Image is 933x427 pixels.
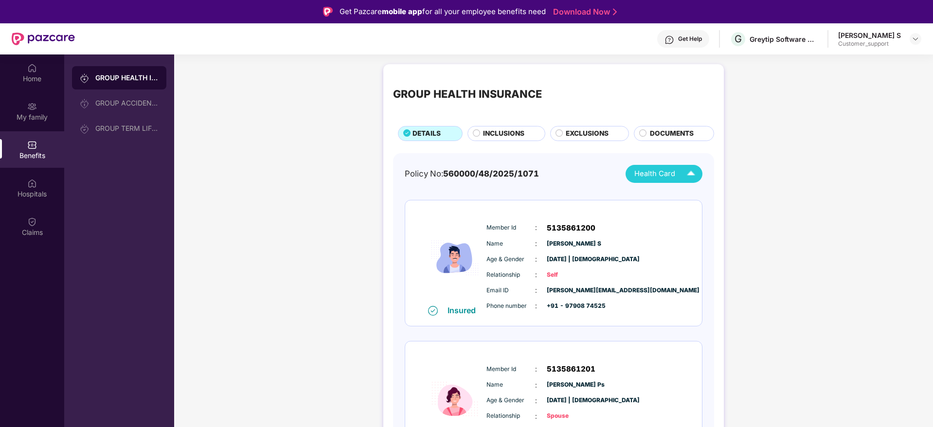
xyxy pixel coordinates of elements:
[382,7,422,16] strong: mobile app
[486,411,535,421] span: Relationship
[413,128,441,139] span: DETAILS
[95,73,159,83] div: GROUP HEALTH INSURANCE
[566,128,609,139] span: EXCLUSIONS
[535,222,537,233] span: :
[547,239,595,249] span: [PERSON_NAME] S
[547,255,595,264] span: [DATE] | [DEMOGRAPHIC_DATA]
[426,211,484,305] img: icon
[535,364,537,374] span: :
[535,395,537,406] span: :
[547,363,595,375] span: 5135861201
[80,73,90,83] img: svg+xml;base64,PHN2ZyB3aWR0aD0iMjAiIGhlaWdodD0iMjAiIHZpZXdCb3g9IjAgMCAyMCAyMCIgZmlsbD0ibm9uZSIgeG...
[448,305,482,315] div: Insured
[405,167,539,180] div: Policy No:
[535,238,537,249] span: :
[27,140,37,150] img: svg+xml;base64,PHN2ZyBpZD0iQmVuZWZpdHMiIHhtbG5zPSJodHRwOi8vd3d3LnczLm9yZy8yMDAwL3N2ZyIgd2lkdGg9Ij...
[323,7,333,17] img: Logo
[613,7,617,17] img: Stroke
[535,411,537,422] span: :
[27,178,37,188] img: svg+xml;base64,PHN2ZyBpZD0iSG9zcGl0YWxzIiB4bWxucz0iaHR0cDovL3d3dy53My5vcmcvMjAwMC9zdmciIHdpZHRoPS...
[547,222,595,234] span: 5135861200
[486,365,535,374] span: Member Id
[428,306,438,316] img: svg+xml;base64,PHN2ZyB4bWxucz0iaHR0cDovL3d3dy53My5vcmcvMjAwMC9zdmciIHdpZHRoPSIxNiIgaGVpZ2h0PSIxNi...
[547,380,595,390] span: [PERSON_NAME] Ps
[95,99,159,107] div: GROUP ACCIDENTAL INSURANCE
[664,35,674,45] img: svg+xml;base64,PHN2ZyBpZD0iSGVscC0zMngzMiIgeG1sbnM9Imh0dHA6Ly93d3cudzMub3JnLzIwMDAvc3ZnIiB3aWR0aD...
[553,7,614,17] a: Download Now
[535,254,537,265] span: :
[547,302,595,311] span: +91 - 97908 74525
[486,396,535,405] span: Age & Gender
[95,125,159,132] div: GROUP TERM LIFE INSURANCE
[27,63,37,73] img: svg+xml;base64,PHN2ZyBpZD0iSG9tZSIgeG1sbnM9Imh0dHA6Ly93d3cudzMub3JnLzIwMDAvc3ZnIiB3aWR0aD0iMjAiIG...
[486,302,535,311] span: Phone number
[80,124,90,134] img: svg+xml;base64,PHN2ZyB3aWR0aD0iMjAiIGhlaWdodD0iMjAiIHZpZXdCb3g9IjAgMCAyMCAyMCIgZmlsbD0ibm9uZSIgeG...
[735,33,742,45] span: G
[443,169,539,178] span: 560000/48/2025/1071
[80,99,90,108] img: svg+xml;base64,PHN2ZyB3aWR0aD0iMjAiIGhlaWdodD0iMjAiIHZpZXdCb3g9IjAgMCAyMCAyMCIgZmlsbD0ibm9uZSIgeG...
[682,165,700,182] img: Icuh8uwCUCF+XjCZyLQsAKiDCM9HiE6CMYmKQaPGkZKaA32CAAACiQcFBJY0IsAAAAASUVORK5CYII=
[27,102,37,111] img: svg+xml;base64,PHN2ZyB3aWR0aD0iMjAiIGhlaWdodD0iMjAiIHZpZXdCb3g9IjAgMCAyMCAyMCIgZmlsbD0ibm9uZSIgeG...
[912,35,919,43] img: svg+xml;base64,PHN2ZyBpZD0iRHJvcGRvd24tMzJ4MzIiIHhtbG5zPSJodHRwOi8vd3d3LnczLm9yZy8yMDAwL3N2ZyIgd2...
[12,33,75,45] img: New Pazcare Logo
[626,165,702,183] button: Health Card
[393,86,542,102] div: GROUP HEALTH INSURANCE
[535,269,537,280] span: :
[486,286,535,295] span: Email ID
[678,35,702,43] div: Get Help
[486,270,535,280] span: Relationship
[547,396,595,405] span: [DATE] | [DEMOGRAPHIC_DATA]
[486,255,535,264] span: Age & Gender
[340,6,546,18] div: Get Pazcare for all your employee benefits need
[483,128,524,139] span: INCLUSIONS
[634,168,675,179] span: Health Card
[547,270,595,280] span: Self
[650,128,694,139] span: DOCUMENTS
[547,411,595,421] span: Spouse
[838,40,901,48] div: Customer_support
[750,35,818,44] div: Greytip Software Private Limited
[838,31,901,40] div: [PERSON_NAME] S
[486,380,535,390] span: Name
[27,217,37,227] img: svg+xml;base64,PHN2ZyBpZD0iQ2xhaW0iIHhtbG5zPSJodHRwOi8vd3d3LnczLm9yZy8yMDAwL3N2ZyIgd2lkdGg9IjIwIi...
[535,380,537,391] span: :
[535,285,537,296] span: :
[486,223,535,232] span: Member Id
[486,239,535,249] span: Name
[547,286,595,295] span: [PERSON_NAME][EMAIL_ADDRESS][DOMAIN_NAME]
[535,301,537,311] span: :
